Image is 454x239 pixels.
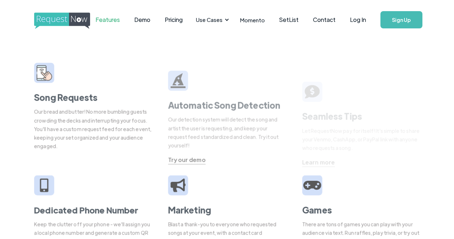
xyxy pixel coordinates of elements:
a: Features [88,9,127,31]
strong: Seamless Tips [302,110,362,121]
a: Pricing [158,9,190,31]
img: smarphone [36,65,52,81]
a: Learn more [302,158,335,167]
a: Sign Up [380,11,422,28]
a: Contact [306,9,343,31]
div: Use Cases [196,16,223,24]
a: Try our demo [168,155,206,164]
a: home [34,13,70,27]
div: Our bread and butter! No more bumbling guests crowding the decks and interrupting your focus. You... [34,107,152,151]
a: Log In [343,7,373,32]
img: tip sign [305,84,320,99]
strong: Dedicated Phone Number [34,204,139,216]
img: iphone [40,178,48,192]
div: Let RequestNow pay for itself! It's simple to share your Venmo, CashApp, or PayPal link with anyo... [302,126,420,152]
img: requestnow logo [34,13,103,29]
img: megaphone [170,179,186,192]
strong: Games [302,204,332,215]
strong: Song Requests [34,92,98,103]
img: wizard hat [170,73,186,88]
div: Learn more [302,158,335,166]
div: Our detection system will detect the song and artist the user is requesting, and keep your reques... [168,115,286,150]
a: Demo [127,9,158,31]
strong: Automatic Song Detection [168,99,280,110]
a: SetList [272,9,306,31]
img: video game [303,178,321,192]
a: Momento [233,9,272,31]
div: Use Cases [192,9,231,31]
strong: Marketing [168,204,211,215]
